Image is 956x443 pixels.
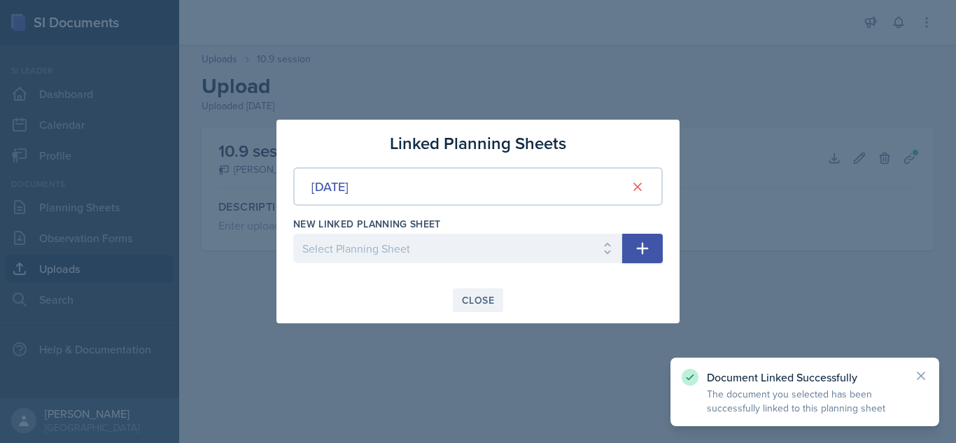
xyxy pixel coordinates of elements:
[390,131,566,156] h3: Linked Planning Sheets
[462,295,494,306] div: Close
[293,217,441,231] label: New Linked Planning Sheet
[453,288,503,312] button: Close
[311,177,349,196] div: [DATE]
[707,387,903,415] p: The document you selected has been successfully linked to this planning sheet
[707,370,903,384] p: Document Linked Successfully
